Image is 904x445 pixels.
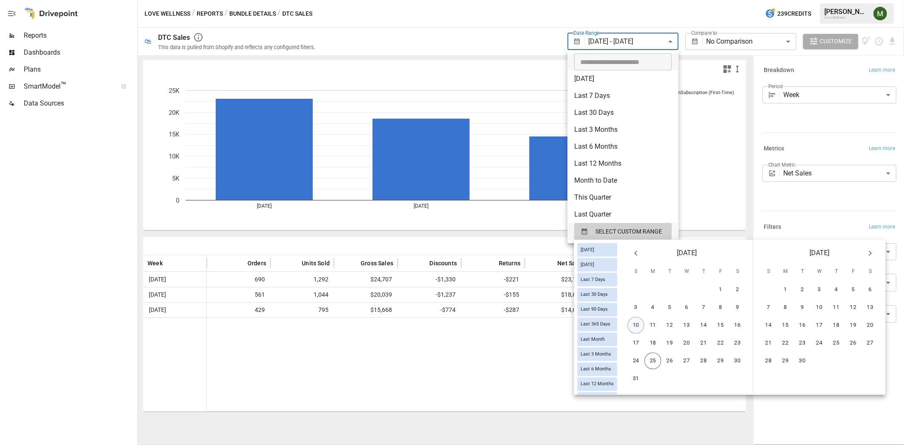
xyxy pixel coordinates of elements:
button: 18 [645,335,662,352]
div: Last 7 Days [577,273,617,286]
span: [DATE] [577,247,598,253]
li: Last 12 Months [567,155,679,172]
span: Last 7 Days [577,277,609,282]
button: 17 [811,317,828,334]
button: 29 [712,353,729,370]
button: 30 [794,353,811,370]
div: Last 30 Days [577,288,617,301]
button: 2 [794,281,811,298]
div: Last Year [577,392,617,406]
span: Thursday [829,264,844,281]
span: Tuesday [795,264,810,281]
button: 5 [845,281,862,298]
button: 13 [679,317,695,334]
button: 27 [679,353,695,370]
button: 20 [862,317,879,334]
span: SELECT CUSTOM RANGE [595,226,662,237]
li: Last 7 Days [567,87,679,104]
button: 18 [828,317,845,334]
div: Last 90 Days [577,303,617,316]
button: 15 [712,317,729,334]
button: 11 [645,317,662,334]
button: 24 [811,335,828,352]
button: 21 [760,335,777,352]
button: 24 [628,353,645,370]
button: 27 [862,335,879,352]
button: 23 [729,335,746,352]
li: Month to Date [567,172,679,189]
button: 11 [828,299,845,316]
span: Wednesday [812,264,827,281]
span: Friday [846,264,861,281]
div: Last 3 Months [577,348,617,361]
button: 14 [760,317,777,334]
button: 13 [862,299,879,316]
button: 7 [760,299,777,316]
li: Last 6 Months [567,138,679,155]
button: 4 [828,281,845,298]
span: Last 6 Months [577,367,615,372]
button: 31 [628,370,645,387]
div: [DATE] [577,243,617,257]
button: 25 [645,353,662,370]
div: Last 12 Months [577,377,617,391]
button: 10 [628,317,645,334]
button: 19 [662,335,679,352]
button: 16 [794,317,811,334]
button: 9 [729,299,746,316]
button: 2 [729,281,746,298]
span: Last 3 Months [577,351,615,357]
button: 19 [845,317,862,334]
button: 22 [777,335,794,352]
button: 28 [695,353,712,370]
span: Thursday [696,264,711,281]
span: Sunday [628,264,643,281]
button: 23 [794,335,811,352]
span: Monday [645,264,660,281]
button: 6 [679,299,695,316]
span: Sunday [761,264,776,281]
button: 12 [845,299,862,316]
span: Last 90 Days [577,307,611,312]
div: [DATE] [577,258,617,272]
button: 17 [628,335,645,352]
li: [DATE] [567,70,679,87]
span: Saturday [730,264,745,281]
button: 20 [679,335,695,352]
li: This Quarter [567,189,679,206]
button: 26 [845,335,862,352]
button: 1 [712,281,729,298]
button: 29 [777,353,794,370]
button: 3 [811,281,828,298]
button: 30 [729,353,746,370]
button: 3 [628,299,645,316]
button: 22 [712,335,729,352]
button: SELECT CUSTOM RANGE [574,223,672,240]
button: 28 [760,353,777,370]
span: Saturday [862,264,878,281]
div: Last 6 Months [577,362,617,376]
button: Next month [862,245,879,262]
button: 21 [695,335,712,352]
button: 12 [662,317,679,334]
li: Last 30 Days [567,104,679,121]
button: 6 [862,281,879,298]
button: 7 [695,299,712,316]
div: Last Month [577,333,617,346]
button: 26 [662,353,679,370]
button: 16 [729,317,746,334]
span: [DATE] [577,262,598,267]
button: 9 [794,299,811,316]
li: Last 3 Months [567,121,679,138]
button: 1 [777,281,794,298]
button: 25 [828,335,845,352]
span: [DATE] [677,248,697,259]
span: [DATE] [809,248,829,259]
button: 4 [645,299,662,316]
button: 15 [777,317,794,334]
span: Tuesday [662,264,677,281]
span: Last 365 Days [577,322,614,327]
span: Wednesday [679,264,694,281]
button: Previous month [627,245,644,262]
button: 8 [777,299,794,316]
